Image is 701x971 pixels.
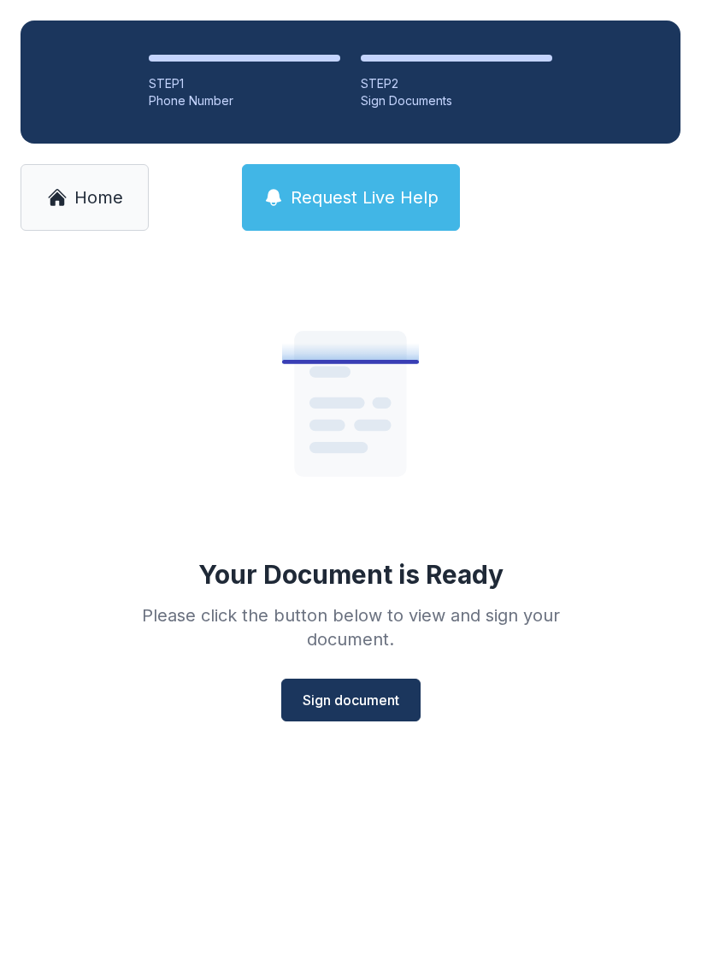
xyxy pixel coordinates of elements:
div: Your Document is Ready [198,559,504,590]
div: Phone Number [149,92,340,109]
span: Home [74,185,123,209]
span: Request Live Help [291,185,439,209]
div: STEP 1 [149,75,340,92]
div: Sign Documents [361,92,552,109]
div: STEP 2 [361,75,552,92]
div: Please click the button below to view and sign your document. [104,603,597,651]
span: Sign document [303,690,399,710]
